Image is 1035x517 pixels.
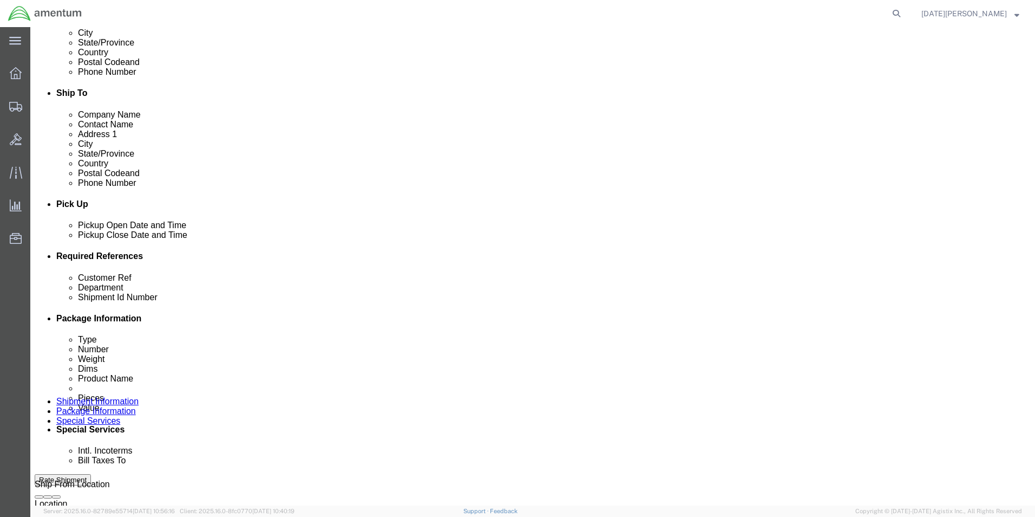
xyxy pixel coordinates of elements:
[8,5,82,22] img: logo
[921,7,1020,20] button: [DATE][PERSON_NAME]
[463,508,490,514] a: Support
[921,8,1007,20] span: Noel Arrieta
[855,507,1022,516] span: Copyright © [DATE]-[DATE] Agistix Inc., All Rights Reserved
[490,508,517,514] a: Feedback
[133,508,175,514] span: [DATE] 10:56:16
[180,508,294,514] span: Client: 2025.16.0-8fc0770
[252,508,294,514] span: [DATE] 10:40:19
[30,27,1035,506] iframe: FS Legacy Container
[43,508,175,514] span: Server: 2025.16.0-82789e55714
